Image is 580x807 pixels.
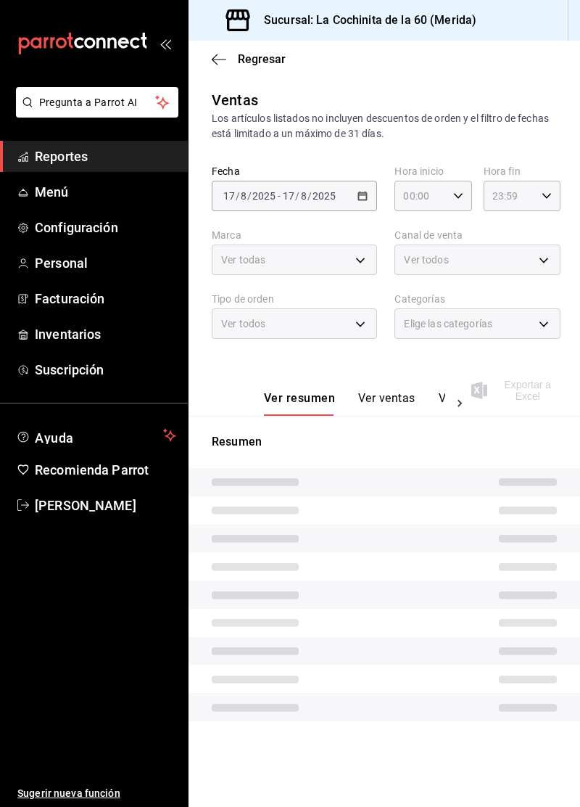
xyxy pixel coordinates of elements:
[439,391,497,416] button: Ver cargos
[394,294,560,304] label: Categorías
[221,316,265,331] span: Ver todos
[35,182,176,202] span: Menú
[394,230,560,240] label: Canal de venta
[264,391,335,416] button: Ver resumen
[212,166,377,176] label: Fecha
[300,190,307,202] input: --
[247,190,252,202] span: /
[404,253,448,267] span: Ver todos
[35,218,176,237] span: Configuración
[16,87,178,118] button: Pregunta a Parrot AI
[212,294,377,304] label: Tipo de orden
[295,190,299,202] span: /
[223,190,236,202] input: --
[252,12,476,29] h3: Sucursal: La Cochinita de la 60 (Merida)
[35,496,176,515] span: [PERSON_NAME]
[35,324,176,344] span: Inventarios
[35,427,157,444] span: Ayuda
[484,166,560,176] label: Hora fin
[17,786,176,801] span: Sugerir nueva función
[307,190,312,202] span: /
[212,89,258,111] div: Ventas
[39,95,156,110] span: Pregunta a Parrot AI
[404,316,492,331] span: Elige las categorías
[212,230,377,240] label: Marca
[212,111,557,142] div: Los artículos listados no incluyen descuentos de orden y el filtro de fechas está limitado a un m...
[35,460,176,480] span: Recomienda Parrot
[35,360,176,380] span: Suscripción
[312,190,336,202] input: ----
[212,52,286,66] button: Regresar
[252,190,276,202] input: ----
[278,190,281,202] span: -
[394,166,471,176] label: Hora inicio
[35,253,176,273] span: Personal
[238,52,286,66] span: Regresar
[240,190,247,202] input: --
[10,105,178,120] a: Pregunta a Parrot AI
[159,38,171,49] button: open_drawer_menu
[282,190,295,202] input: --
[236,190,240,202] span: /
[264,391,445,416] div: navigation tabs
[35,147,176,166] span: Reportes
[221,253,265,267] span: Ver todas
[212,433,557,451] p: Resumen
[358,391,415,416] button: Ver ventas
[35,289,176,308] span: Facturación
